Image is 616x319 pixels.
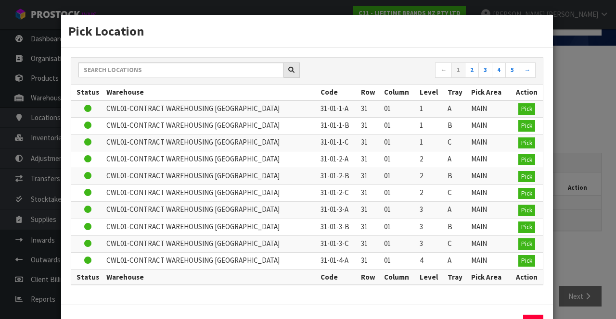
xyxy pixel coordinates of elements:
[417,134,445,151] td: 1
[359,85,382,100] th: Row
[359,235,382,252] td: 31
[417,151,445,168] td: 2
[382,185,417,202] td: 01
[318,85,359,100] th: Code
[521,189,532,197] span: Pick
[78,62,283,77] input: Search locations
[469,185,511,202] td: MAIN
[382,85,417,100] th: Column
[318,168,359,185] td: 31-01-2-B
[359,219,382,235] td: 31
[104,235,318,252] td: CWL01-CONTRACT WAREHOUSING [GEOGRAPHIC_DATA]
[359,252,382,269] td: 31
[104,219,318,235] td: CWL01-CONTRACT WAREHOUSING [GEOGRAPHIC_DATA]
[318,151,359,168] td: 31-01-2-A
[417,85,445,100] th: Level
[445,168,469,185] td: B
[382,151,417,168] td: 01
[359,134,382,151] td: 31
[445,151,469,168] td: A
[359,151,382,168] td: 31
[104,151,318,168] td: CWL01-CONTRACT WAREHOUSING [GEOGRAPHIC_DATA]
[68,22,546,40] h3: Pick Location
[382,252,417,269] td: 01
[318,134,359,151] td: 31-01-1-C
[104,85,318,100] th: Warehouse
[417,168,445,185] td: 2
[71,269,104,284] th: Status
[417,117,445,134] td: 1
[318,100,359,118] td: 31-01-1-A
[469,202,511,219] td: MAIN
[469,269,511,284] th: Pick Area
[318,235,359,252] td: 31-01-3-C
[104,202,318,219] td: CWL01-CONTRACT WAREHOUSING [GEOGRAPHIC_DATA]
[359,117,382,134] td: 31
[445,117,469,134] td: B
[518,171,535,183] button: Pick
[521,122,532,130] span: Pick
[511,269,543,284] th: Action
[469,252,511,269] td: MAIN
[519,62,536,78] a: →
[417,202,445,219] td: 3
[314,62,536,79] nav: Page navigation
[469,117,511,134] td: MAIN
[445,219,469,235] td: B
[518,205,535,216] button: Pick
[469,134,511,151] td: MAIN
[469,235,511,252] td: MAIN
[359,202,382,219] td: 31
[382,219,417,235] td: 01
[445,252,469,269] td: A
[511,85,543,100] th: Action
[521,139,532,147] span: Pick
[382,100,417,118] td: 01
[382,117,417,134] td: 01
[104,117,318,134] td: CWL01-CONTRACT WAREHOUSING [GEOGRAPHIC_DATA]
[469,219,511,235] td: MAIN
[521,206,532,214] span: Pick
[417,235,445,252] td: 3
[518,120,535,132] button: Pick
[318,269,359,284] th: Code
[382,134,417,151] td: 01
[521,156,532,164] span: Pick
[451,62,465,78] a: 1
[465,62,479,78] a: 2
[518,255,535,267] button: Pick
[382,269,417,284] th: Column
[417,219,445,235] td: 3
[518,154,535,166] button: Pick
[318,252,359,269] td: 31-01-4-A
[505,62,519,78] a: 5
[417,269,445,284] th: Level
[478,62,492,78] a: 3
[518,137,535,149] button: Pick
[521,172,532,181] span: Pick
[521,223,532,231] span: Pick
[518,238,535,250] button: Pick
[71,85,104,100] th: Status
[104,252,318,269] td: CWL01-CONTRACT WAREHOUSING [GEOGRAPHIC_DATA]
[359,100,382,118] td: 31
[104,269,318,284] th: Warehouse
[492,62,506,78] a: 4
[469,100,511,118] td: MAIN
[445,85,469,100] th: Tray
[417,185,445,202] td: 2
[518,103,535,115] button: Pick
[445,269,469,284] th: Tray
[521,240,532,248] span: Pick
[445,134,469,151] td: C
[445,202,469,219] td: A
[521,257,532,265] span: Pick
[104,100,318,118] td: CWL01-CONTRACT WAREHOUSING [GEOGRAPHIC_DATA]
[318,185,359,202] td: 31-01-2-C
[445,100,469,118] td: A
[518,221,535,233] button: Pick
[417,100,445,118] td: 1
[104,134,318,151] td: CWL01-CONTRACT WAREHOUSING [GEOGRAPHIC_DATA]
[417,252,445,269] td: 4
[445,235,469,252] td: C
